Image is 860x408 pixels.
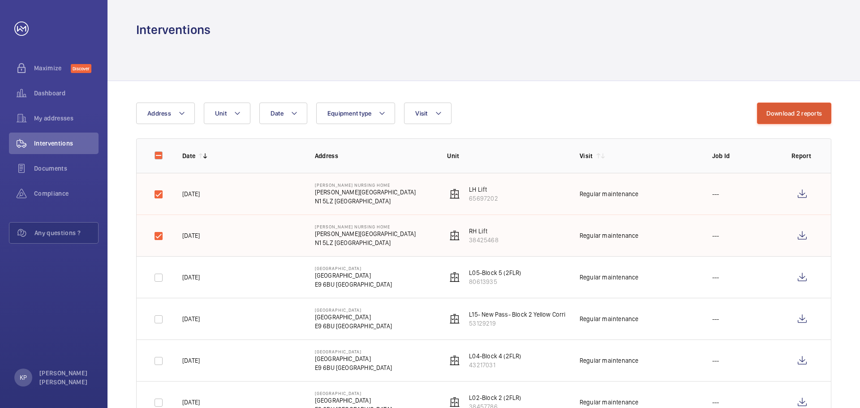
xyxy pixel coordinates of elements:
p: [PERSON_NAME][GEOGRAPHIC_DATA] [315,188,416,197]
img: elevator.svg [449,230,460,241]
p: --- [712,356,719,365]
p: --- [712,273,719,282]
p: 65697202 [469,194,498,203]
span: My addresses [34,114,99,123]
p: E9 6BU [GEOGRAPHIC_DATA] [315,322,392,331]
p: Unit [447,151,565,160]
p: [GEOGRAPHIC_DATA] [315,313,392,322]
button: Equipment type [316,103,396,124]
span: Address [147,110,171,117]
p: [DATE] [182,356,200,365]
p: RH Lift [469,227,498,236]
p: --- [712,231,719,240]
p: N1 5LZ [GEOGRAPHIC_DATA] [315,197,416,206]
p: N1 5LZ [GEOGRAPHIC_DATA] [315,238,416,247]
p: 80613935 [469,277,521,286]
span: Visit [415,110,427,117]
p: Report [791,151,813,160]
button: Address [136,103,195,124]
img: elevator.svg [449,272,460,283]
button: Date [259,103,307,124]
span: Maximize [34,64,71,73]
p: [PERSON_NAME] Nursing Home [315,182,416,188]
div: Regular maintenance [580,398,638,407]
p: [PERSON_NAME] Nursing Home [315,224,416,229]
p: L15- New Pass- Block 2 Yellow Corridor (3FLR) [469,310,594,319]
p: [GEOGRAPHIC_DATA] [315,354,392,363]
img: elevator.svg [449,355,460,366]
img: elevator.svg [449,397,460,408]
span: Interventions [34,139,99,148]
img: elevator.svg [449,189,460,199]
p: E9 6BU [GEOGRAPHIC_DATA] [315,363,392,372]
p: [DATE] [182,189,200,198]
p: KP [20,373,27,382]
p: [PERSON_NAME] [PERSON_NAME] [39,369,93,387]
span: Compliance [34,189,99,198]
p: [GEOGRAPHIC_DATA] [315,391,392,396]
p: [DATE] [182,314,200,323]
p: [PERSON_NAME][GEOGRAPHIC_DATA] [315,229,416,238]
span: Unit [215,110,227,117]
div: Regular maintenance [580,356,638,365]
span: Discover [71,64,91,73]
p: --- [712,189,719,198]
button: Unit [204,103,250,124]
div: Regular maintenance [580,273,638,282]
img: elevator.svg [449,314,460,324]
p: --- [712,398,719,407]
div: Regular maintenance [580,189,638,198]
button: Download 2 reports [757,103,832,124]
p: L05-Block 5 (2FLR) [469,268,521,277]
p: 53129219 [469,319,594,328]
p: Job Id [712,151,777,160]
p: [DATE] [182,273,200,282]
p: [DATE] [182,398,200,407]
p: Visit [580,151,593,160]
p: [GEOGRAPHIC_DATA] [315,396,392,405]
p: 43217031 [469,361,521,369]
div: Regular maintenance [580,314,638,323]
p: Date [182,151,195,160]
span: Equipment type [327,110,372,117]
span: Any questions ? [34,228,98,237]
p: --- [712,314,719,323]
p: [GEOGRAPHIC_DATA] [315,307,392,313]
p: [DATE] [182,231,200,240]
p: [GEOGRAPHIC_DATA] [315,266,392,271]
span: Date [271,110,284,117]
p: [GEOGRAPHIC_DATA] [315,271,392,280]
p: LH Lift [469,185,498,194]
p: L04-Block 4 (2FLR) [469,352,521,361]
h1: Interventions [136,21,211,38]
span: Dashboard [34,89,99,98]
p: E9 6BU [GEOGRAPHIC_DATA] [315,280,392,289]
span: Documents [34,164,99,173]
p: [GEOGRAPHIC_DATA] [315,349,392,354]
p: Address [315,151,433,160]
button: Visit [404,103,451,124]
p: L02-Block 2 (2FLR) [469,393,521,402]
p: 38425468 [469,236,498,245]
div: Regular maintenance [580,231,638,240]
